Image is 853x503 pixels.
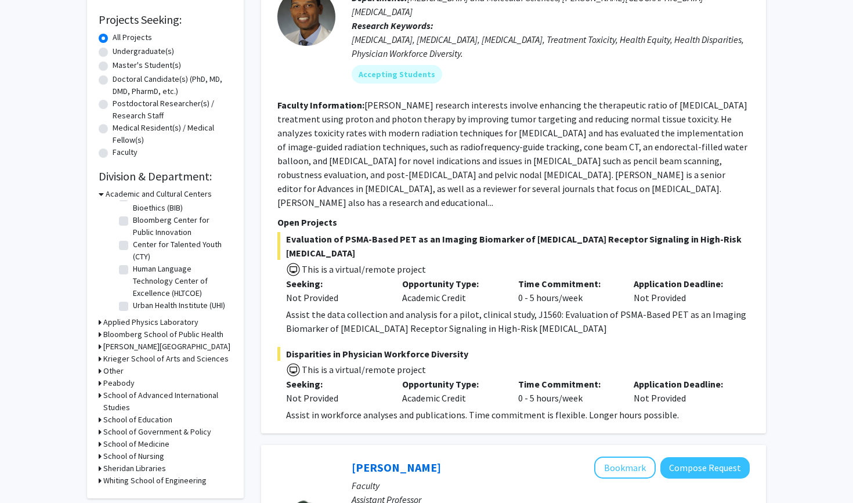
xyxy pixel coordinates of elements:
label: Postdoctoral Researcher(s) / Research Staff [113,97,232,122]
div: Assist in workforce analyses and publications. Time commitment is flexible. Longer hours possible. [286,408,750,422]
h3: School of Government & Policy [103,426,211,438]
div: Not Provided [286,291,385,305]
span: This is a virtual/remote project [301,263,426,275]
p: Seeking: [286,377,385,391]
p: Opportunity Type: [402,377,501,391]
button: Compose Request to Tara Deemyad [660,457,750,479]
label: All Projects [113,31,152,44]
h3: [PERSON_NAME][GEOGRAPHIC_DATA] [103,341,230,353]
a: [PERSON_NAME] [352,460,441,475]
div: 0 - 5 hours/week [509,277,626,305]
label: Master's Student(s) [113,59,181,71]
p: Application Deadline: [634,377,732,391]
div: Academic Credit [393,377,509,405]
p: Open Projects [277,215,750,229]
h3: School of Advanced International Studies [103,389,232,414]
h3: School of Medicine [103,438,169,450]
label: Doctoral Candidate(s) (PhD, MD, DMD, PharmD, etc.) [113,73,232,97]
p: Faculty [352,479,750,493]
fg-read-more: [PERSON_NAME] research interests involve enhancing the therapeutic ratio of [MEDICAL_DATA] treatm... [277,99,747,208]
h3: Whiting School of Engineering [103,475,207,487]
label: Medical Resident(s) / Medical Fellow(s) [113,122,232,146]
div: [MEDICAL_DATA], [MEDICAL_DATA], [MEDICAL_DATA], Treatment Toxicity, Health Equity, Health Dispari... [352,32,750,60]
p: Seeking: [286,277,385,291]
mat-chip: Accepting Students [352,65,442,84]
p: Time Commitment: [518,277,617,291]
label: Center for Talented Youth (CTY) [133,238,229,263]
label: Bloomberg Center for Public Innovation [133,214,229,238]
h3: Applied Physics Laboratory [103,316,198,328]
label: Berman Institute of Bioethics (BIB) [133,190,229,214]
h3: Other [103,365,124,377]
div: Not Provided [625,277,741,305]
h3: Bloomberg School of Public Health [103,328,223,341]
span: Evaluation of PSMA-Based PET as an Imaging Biomarker of [MEDICAL_DATA] Receptor Signaling in High... [277,232,750,260]
h3: Academic and Cultural Centers [106,188,212,200]
h2: Projects Seeking: [99,13,232,27]
label: Urban Health Institute (UHI) [133,299,225,312]
div: Academic Credit [393,277,509,305]
iframe: Chat [9,451,49,494]
button: Add Tara Deemyad to Bookmarks [594,457,656,479]
div: Not Provided [625,377,741,405]
div: 0 - 5 hours/week [509,377,626,405]
div: Not Provided [286,391,385,405]
h2: Division & Department: [99,169,232,183]
label: Human Language Technology Center of Excellence (HLTCOE) [133,263,229,299]
b: Faculty Information: [277,99,364,111]
p: Time Commitment: [518,377,617,391]
p: Opportunity Type: [402,277,501,291]
div: Assist the data collection and analysis for a pilot, clinical study, J1560: Evaluation of PSMA-Ba... [286,307,750,335]
h3: School of Nursing [103,450,164,462]
h3: Sheridan Libraries [103,462,166,475]
h3: Peabody [103,377,135,389]
h3: School of Education [103,414,172,426]
span: Disparities in Physician Workforce Diversity [277,347,750,361]
label: Undergraduate(s) [113,45,174,57]
h3: Krieger School of Arts and Sciences [103,353,229,365]
label: Faculty [113,146,138,158]
b: Research Keywords: [352,20,433,31]
p: Application Deadline: [634,277,732,291]
span: This is a virtual/remote project [301,364,426,375]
